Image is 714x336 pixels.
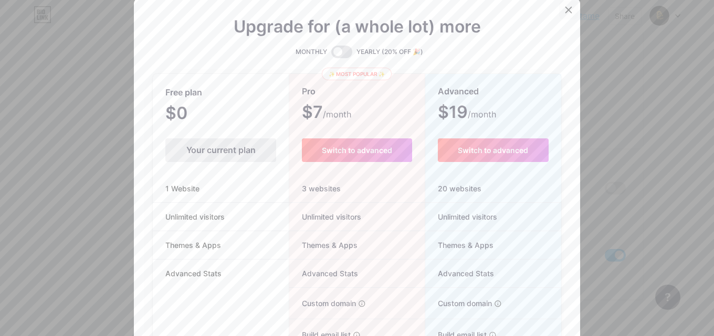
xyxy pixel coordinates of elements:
[302,106,351,121] span: $7
[468,108,496,121] span: /month
[322,146,392,155] span: Switch to advanced
[425,268,494,279] span: Advanced Stats
[296,47,327,57] span: MONTHLY
[153,268,234,279] span: Advanced Stats
[153,240,234,251] span: Themes & Apps
[438,82,479,101] span: Advanced
[302,82,316,101] span: Pro
[425,298,492,309] span: Custom domain
[153,211,237,222] span: Unlimited visitors
[425,175,561,203] div: 20 websites
[322,68,392,80] div: ✨ Most popular ✨
[425,211,497,222] span: Unlimited visitors
[438,106,496,121] span: $19
[234,20,481,33] span: Upgrade for (a whole lot) more
[458,146,528,155] span: Switch to advanced
[289,211,361,222] span: Unlimited visitors
[438,138,549,162] button: Switch to advanced
[302,138,412,162] button: Switch to advanced
[289,175,424,203] div: 3 websites
[289,240,358,251] span: Themes & Apps
[425,240,493,251] span: Themes & Apps
[323,108,351,121] span: /month
[165,138,276,162] div: Your current plan
[289,268,358,279] span: Advanced Stats
[153,183,212,194] span: 1 Website
[289,298,356,309] span: Custom domain
[165,83,202,102] span: Free plan
[356,47,423,57] span: YEARLY (20% OFF 🎉)
[165,107,216,122] span: $0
